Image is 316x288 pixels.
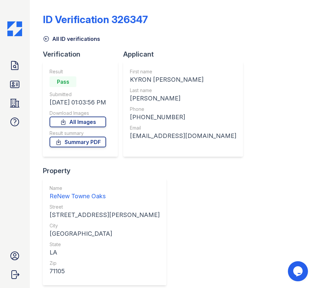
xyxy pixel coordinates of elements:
[50,260,160,267] div: Zip
[50,130,106,137] div: Result summary
[43,35,100,43] a: All ID verifications
[43,166,172,175] div: Property
[130,68,236,75] div: First name
[50,229,160,238] div: [GEOGRAPHIC_DATA]
[50,91,106,98] div: Submitted
[50,222,160,229] div: City
[43,50,123,59] div: Verification
[50,204,160,210] div: Street
[130,106,236,113] div: Phone
[50,98,106,107] div: [DATE] 01:03:56 PM
[130,125,236,131] div: Email
[50,110,106,117] div: Download Images
[288,261,309,281] iframe: chat widget
[7,21,22,36] img: CE_Icon_Blue-c292c112584629df590d857e76928e9f676e5b41ef8f769ba2f05ee15b207248.png
[50,68,106,75] div: Result
[123,50,248,59] div: Applicant
[130,131,236,141] div: [EMAIL_ADDRESS][DOMAIN_NAME]
[50,117,106,127] a: All Images
[50,76,76,87] div: Pass
[130,75,236,84] div: KYRON [PERSON_NAME]
[130,113,236,122] div: [PHONE_NUMBER]
[50,185,160,192] div: Name
[50,248,160,257] div: LA
[130,87,236,94] div: Last name
[43,13,148,25] div: ID Verification 326347
[50,210,160,220] div: [STREET_ADDRESS][PERSON_NAME]
[50,185,160,201] a: Name ReNew Towne Oaks
[50,192,160,201] div: ReNew Towne Oaks
[130,94,236,103] div: [PERSON_NAME]
[50,137,106,147] a: Summary PDF
[50,241,160,248] div: State
[50,267,160,276] div: 71105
